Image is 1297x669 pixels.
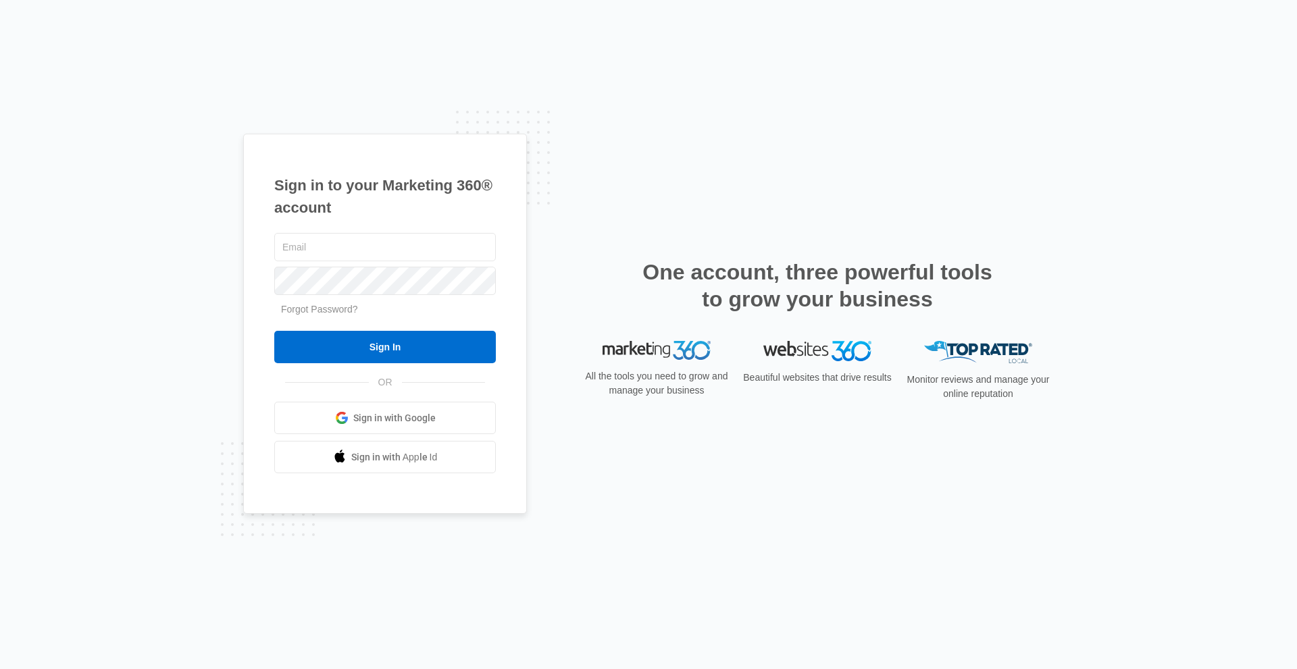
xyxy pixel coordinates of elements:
span: OR [369,375,402,390]
a: Sign in with Google [274,402,496,434]
p: All the tools you need to grow and manage your business [581,369,732,398]
h1: Sign in to your Marketing 360® account [274,174,496,219]
img: Top Rated Local [924,341,1032,363]
input: Sign In [274,331,496,363]
img: Websites 360 [763,341,871,360]
input: Email [274,233,496,261]
img: Marketing 360 [603,341,711,360]
span: Sign in with Apple Id [351,450,438,464]
p: Beautiful websites that drive results [742,371,893,385]
h2: One account, three powerful tools to grow your business [638,259,996,313]
a: Sign in with Apple Id [274,441,496,473]
span: Sign in with Google [353,411,436,425]
p: Monitor reviews and manage your online reputation [902,373,1054,401]
a: Forgot Password? [281,304,358,315]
